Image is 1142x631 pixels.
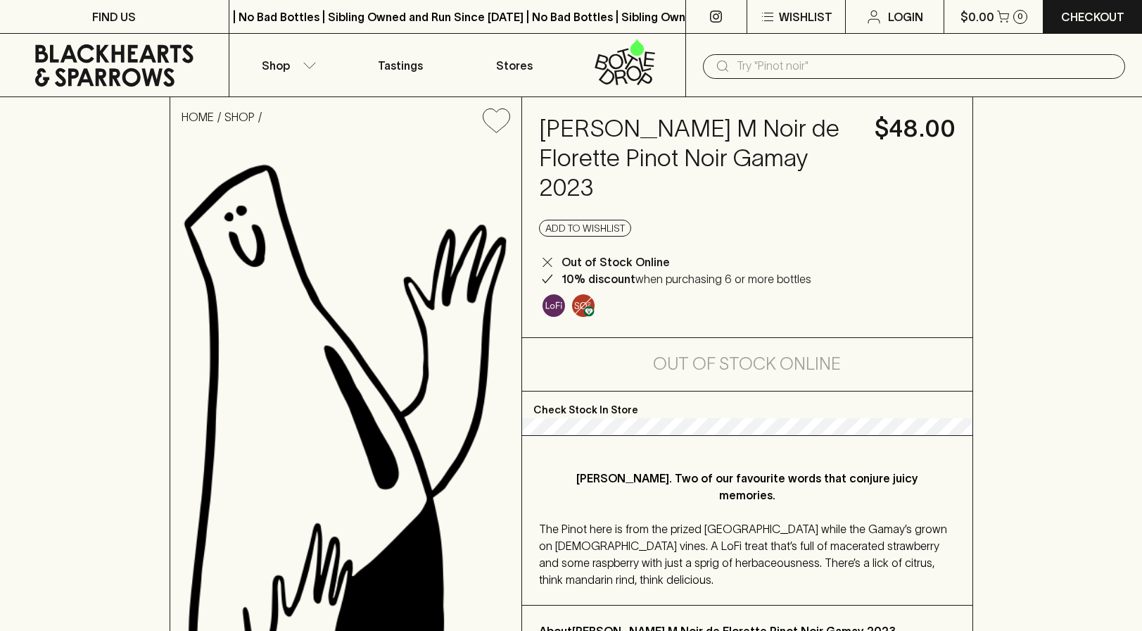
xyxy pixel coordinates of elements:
[562,254,670,270] p: Out of Stock Online
[224,111,255,123] a: SHOP
[477,103,516,139] button: Add to wishlist
[229,34,343,96] button: Shop
[562,270,811,287] p: when purchasing 6 or more bottles
[343,34,457,96] a: Tastings
[539,523,947,586] span: The Pinot here is from the prized [GEOGRAPHIC_DATA] while the Gamay’s grown on [DEMOGRAPHIC_DATA]...
[522,392,972,418] p: Check Stock In Store
[539,291,569,320] a: Some may call it natural, others minimum intervention, either way, it’s hands off & maybe even a ...
[496,57,533,74] p: Stores
[539,114,858,203] h4: [PERSON_NAME] M Noir de Florette Pinot Noir Gamay 2023
[92,8,136,25] p: FIND US
[378,57,423,74] p: Tastings
[562,273,635,285] b: 10% discount
[888,8,923,25] p: Login
[737,55,1114,77] input: Try "Pinot noir"
[182,111,214,123] a: HOME
[960,8,994,25] p: $0.00
[262,57,290,74] p: Shop
[1017,13,1023,20] p: 0
[653,353,841,375] h5: Out of Stock Online
[1061,8,1124,25] p: Checkout
[543,294,565,317] img: Lo-Fi
[567,470,927,504] p: [PERSON_NAME]. Two of our favourite words that conjure juicy memories.
[539,220,631,237] button: Add to wishlist
[457,34,571,96] a: Stores
[779,8,832,25] p: Wishlist
[875,114,956,144] h4: $48.00
[572,294,595,317] img: Vegan & Sulphur Free
[569,291,598,320] a: Made without the use of any animal products, and without any added Sulphur Dioxide (SO2)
